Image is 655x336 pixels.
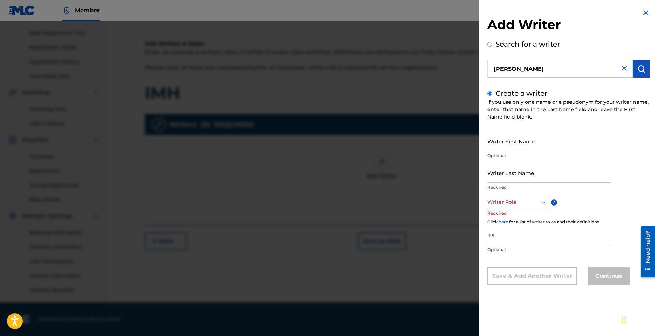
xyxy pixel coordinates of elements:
[551,199,557,206] span: ?
[75,6,100,14] span: Member
[487,99,650,121] div: If you use only one name or a pseudonym for your writer name, enter that name in the Last Name fi...
[8,5,35,15] img: MLC Logo
[622,309,626,330] div: Drag
[487,247,611,253] p: Optional
[499,219,508,224] a: here
[495,89,547,98] label: Create a writer
[487,153,611,159] p: Optional
[620,302,655,336] iframe: Chat Widget
[637,65,646,73] img: Search Works
[62,6,71,15] img: Top Rightsholder
[635,223,655,280] iframe: Resource Center
[487,60,633,78] input: Search writer's name or IPI Number
[495,40,560,48] label: Search for a writer
[487,219,650,225] div: Click for a list of writer roles and their definitions.
[487,184,611,190] p: Required
[487,17,650,35] h2: Add Writer
[487,210,514,226] p: Required
[620,64,628,73] img: close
